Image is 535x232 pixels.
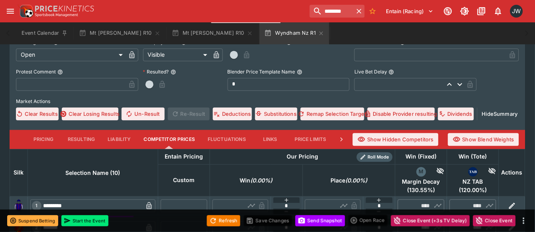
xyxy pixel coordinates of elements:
span: Win(0.00%) [231,176,281,186]
button: Dividends [438,108,474,121]
th: Actions [499,149,525,196]
button: Close Event [473,215,516,226]
span: Place(0.00%) [322,176,376,186]
div: Visible [143,49,210,61]
img: nztab.png [468,167,478,177]
img: runner 1 [12,200,25,212]
button: Substitutions [255,108,297,121]
button: Close Event (+3s TV Delay) [391,215,470,226]
th: Entain Pricing [158,149,210,165]
th: Win (Tote) [447,149,499,165]
button: Un-Result [122,108,164,121]
button: Jayden Wyke [508,2,525,20]
button: Deductions [213,108,252,121]
p: Blender Price Template Name [228,69,295,75]
span: Selection Name (10) [57,169,129,178]
p: Protest Comment [16,69,56,75]
p: Live Bet Delay [354,69,387,75]
th: Win (Fixed) [395,149,447,165]
em: ( 0.00 %) [251,176,273,186]
div: Our Pricing [283,152,321,162]
button: Liability [101,130,137,149]
span: ( 130.55 %) [398,187,445,194]
button: Links [252,130,288,149]
span: Re-Result [168,108,210,121]
button: Competitor Prices [138,130,202,149]
button: Notifications [491,4,505,18]
div: margin_decay [417,167,426,177]
p: Resulted? [143,69,169,75]
div: Open [16,49,126,61]
button: Resulting [61,130,101,149]
span: Roll Mode [365,154,393,161]
div: Jayden Wyke [510,5,523,18]
img: Sportsbook Management [35,13,78,17]
button: Documentation [474,4,489,18]
button: Send Snapshot [295,215,345,226]
div: Hide Competitor [478,167,497,177]
button: Disable Provider resulting [368,108,435,121]
button: Remap Selection Target [301,108,364,121]
button: open drawer [3,4,18,18]
span: 1 [34,203,39,209]
img: PriceKinetics Logo [18,3,33,19]
button: Live Bet Delay [389,69,394,75]
div: nztab [468,167,478,177]
button: Start the Event [61,215,108,226]
button: No Bookmarks [366,5,379,18]
button: more [519,216,529,226]
button: Pricing [26,130,61,149]
button: Details [333,130,369,149]
input: search [310,5,354,18]
div: Show/hide Price Roll mode configuration. [357,153,393,162]
button: Wyndham Nz R1 [260,22,329,45]
button: Select Tenant [382,5,439,18]
img: PriceKinetics [35,6,94,12]
span: NZ TAB [450,178,496,186]
th: Custom [158,165,210,196]
button: Blender Price Template Name [297,69,303,75]
button: Mt [PERSON_NAME] R10 [74,22,165,45]
div: Hide Competitor [426,167,445,177]
label: Market Actions [16,96,519,108]
button: Suspend Betting [7,215,58,226]
div: split button [348,215,388,226]
th: Silk [10,149,28,196]
button: Fluctuations [201,130,252,149]
button: Clear Losing Results [62,108,119,121]
button: Show Hidden Competitors [353,133,439,146]
button: Event Calendar [17,22,73,45]
span: ( 120.00 %) [450,187,496,194]
button: HideSummary [481,108,519,121]
button: Protest Comment [57,69,63,75]
button: Resulted? [171,69,176,75]
button: Show Blend Weights [448,133,519,146]
button: Clear Results [16,108,59,121]
button: Refresh [207,215,240,226]
button: Connected to PK [441,4,455,18]
button: Toggle light/dark mode [458,4,472,18]
span: Margin Decay [398,178,445,186]
button: Mt [PERSON_NAME] R10 [167,22,258,45]
button: Price Limits [288,130,333,149]
em: ( 0.00 %) [345,176,367,186]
